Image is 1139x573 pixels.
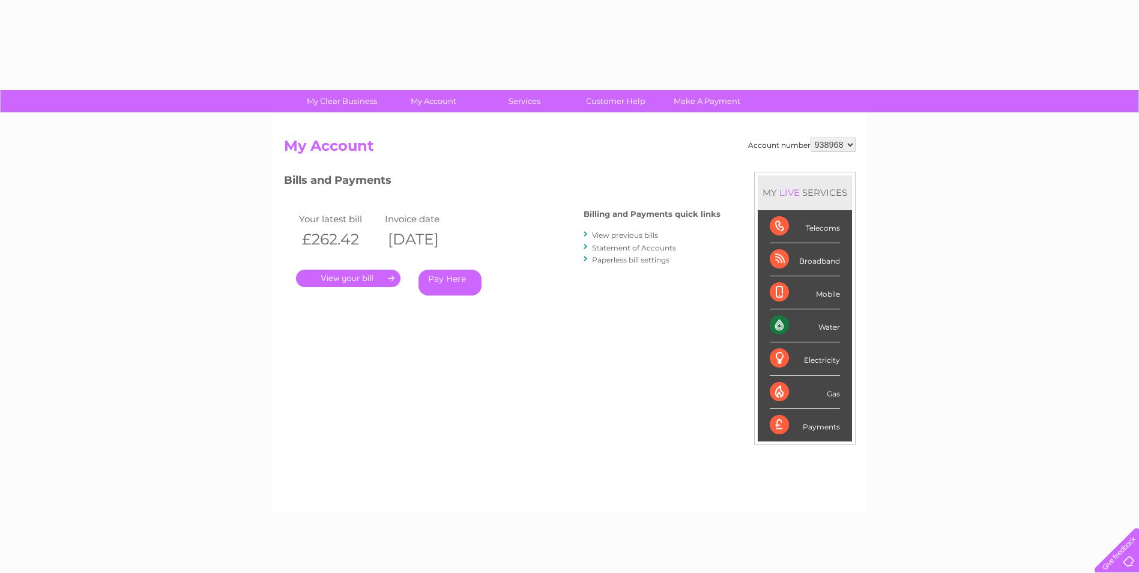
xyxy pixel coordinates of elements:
[296,211,382,227] td: Your latest bill
[592,243,676,252] a: Statement of Accounts
[657,90,757,112] a: Make A Payment
[592,255,669,264] a: Paperless bill settings
[770,409,840,441] div: Payments
[296,270,400,287] a: .
[592,231,658,240] a: View previous bills
[584,210,721,219] h4: Billing and Payments quick links
[748,138,856,152] div: Account number
[758,175,852,210] div: MY SERVICES
[777,187,802,198] div: LIVE
[770,243,840,276] div: Broadband
[770,309,840,342] div: Water
[292,90,391,112] a: My Clear Business
[770,376,840,409] div: Gas
[284,172,721,193] h3: Bills and Payments
[770,210,840,243] div: Telecoms
[770,342,840,375] div: Electricity
[418,270,482,296] a: Pay Here
[475,90,574,112] a: Services
[566,90,665,112] a: Customer Help
[384,90,483,112] a: My Account
[382,211,468,227] td: Invoice date
[382,227,468,252] th: [DATE]
[296,227,382,252] th: £262.42
[770,276,840,309] div: Mobile
[284,138,856,160] h2: My Account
